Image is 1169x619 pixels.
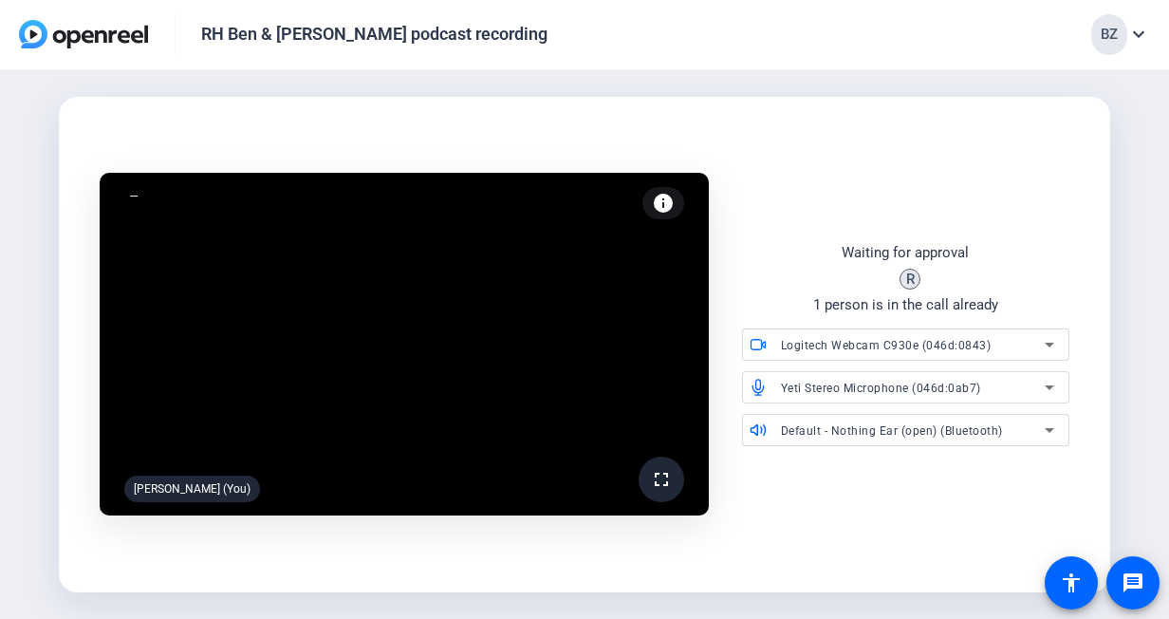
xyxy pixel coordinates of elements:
[124,476,260,502] div: [PERSON_NAME] (You)
[201,23,547,46] div: RH Ben & [PERSON_NAME] podcast recording
[650,468,673,491] mat-icon: fullscreen
[781,382,981,395] span: Yeti Stereo Microphone (046d:0ab7)
[652,192,675,215] mat-icon: info
[1060,572,1083,594] mat-icon: accessibility
[781,424,1003,438] span: Default - Nothing Ear (open) (Bluetooth)
[19,20,148,48] img: OpenReel logo
[1127,23,1150,46] mat-icon: expand_more
[842,242,969,264] div: Waiting for approval
[1122,572,1144,594] mat-icon: message
[900,269,920,290] div: R
[781,339,992,352] span: Logitech Webcam C930e (046d:0843)
[1091,14,1127,55] div: BZ
[813,294,998,316] div: 1 person is in the call already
